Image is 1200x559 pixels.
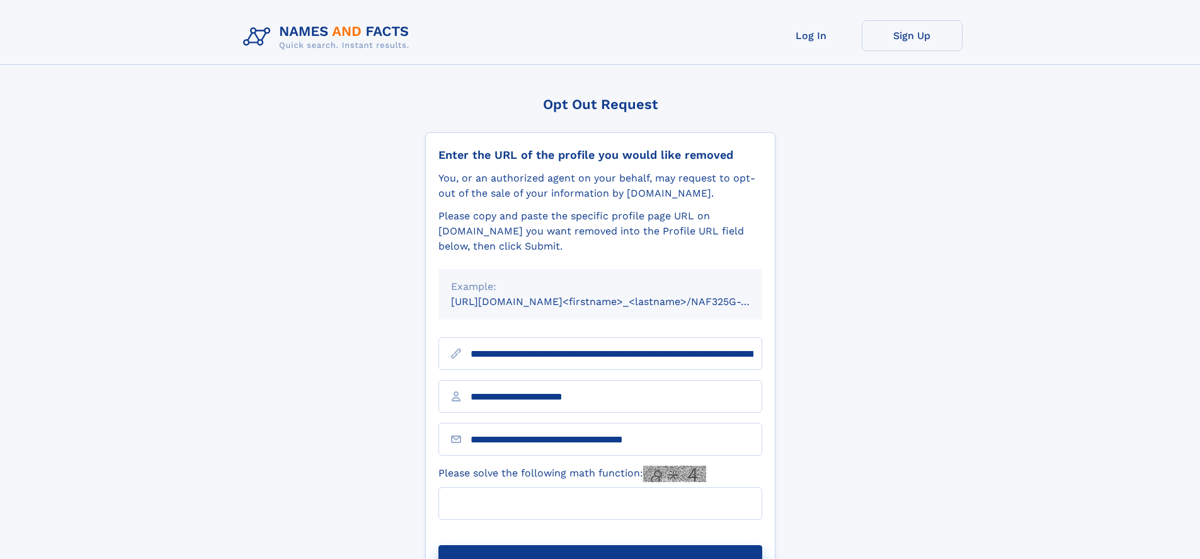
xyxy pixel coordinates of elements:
small: [URL][DOMAIN_NAME]<firstname>_<lastname>/NAF325G-xxxxxxxx [451,296,786,308]
img: Logo Names and Facts [238,20,420,54]
div: Opt Out Request [425,96,775,112]
label: Please solve the following math function: [438,466,706,482]
a: Log In [761,20,862,51]
a: Sign Up [862,20,963,51]
div: You, or an authorized agent on your behalf, may request to opt-out of the sale of your informatio... [438,171,762,201]
div: Example: [451,279,750,294]
div: Enter the URL of the profile you would like removed [438,148,762,162]
div: Please copy and paste the specific profile page URL on [DOMAIN_NAME] you want removed into the Pr... [438,209,762,254]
